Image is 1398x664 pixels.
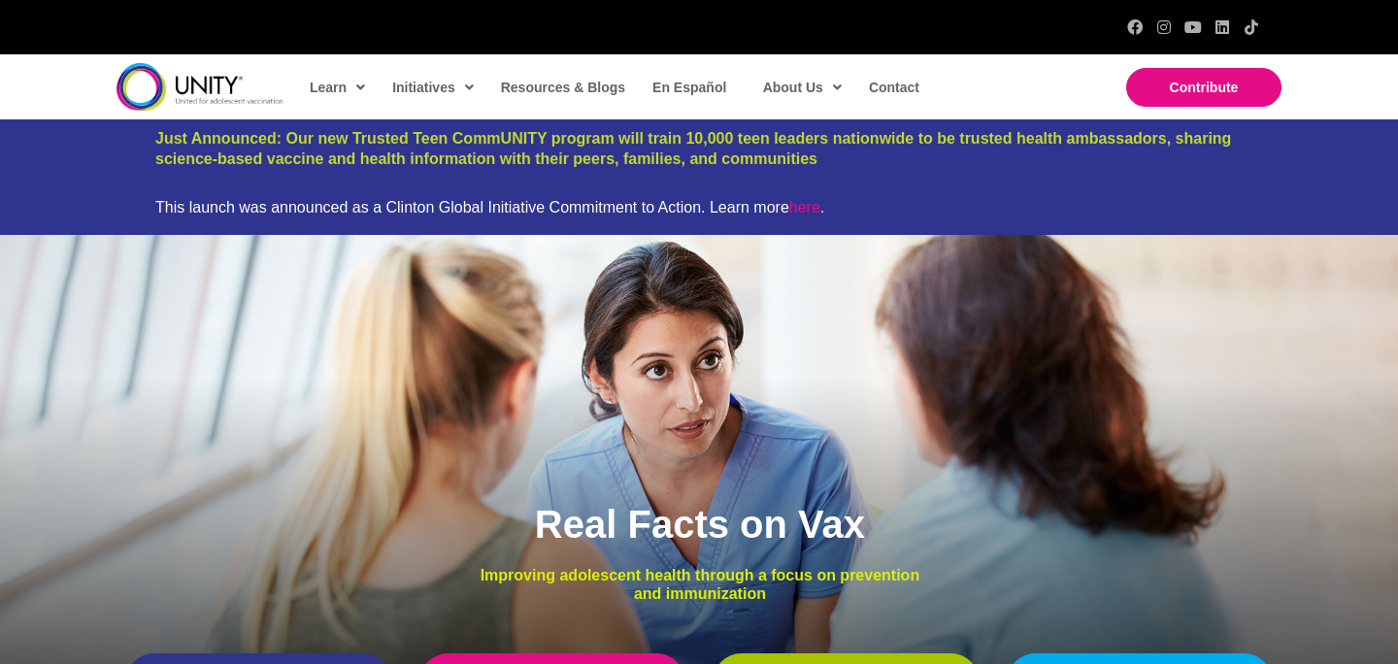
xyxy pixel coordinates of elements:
[155,130,1231,167] a: Just Announced: Our new Trusted Teen CommUNITY program will train 10,000 teen leaders nationwide ...
[789,199,820,216] a: here
[753,65,849,110] a: About Us
[1170,80,1239,95] span: Contribute
[1126,68,1281,107] a: Contribute
[491,65,633,110] a: Resources & Blogs
[652,80,726,95] span: En Español
[310,73,365,102] span: Learn
[535,503,865,546] span: Real Facts on Vax
[1215,19,1230,35] a: LinkedIn
[1156,19,1172,35] a: Instagram
[392,73,474,102] span: Initiatives
[116,63,283,111] img: unity-logo-dark
[466,566,935,603] p: Improving adolescent health through a focus on prevention and immunization
[763,73,842,102] span: About Us
[155,198,1243,216] div: This launch was announced as a Clinton Global Initiative Commitment to Action. Learn more .
[859,65,927,110] a: Contact
[1185,19,1201,35] a: YouTube
[1127,19,1143,35] a: Facebook
[643,65,734,110] a: En Español
[869,80,919,95] span: Contact
[1244,19,1259,35] a: TikTok
[501,80,625,95] span: Resources & Blogs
